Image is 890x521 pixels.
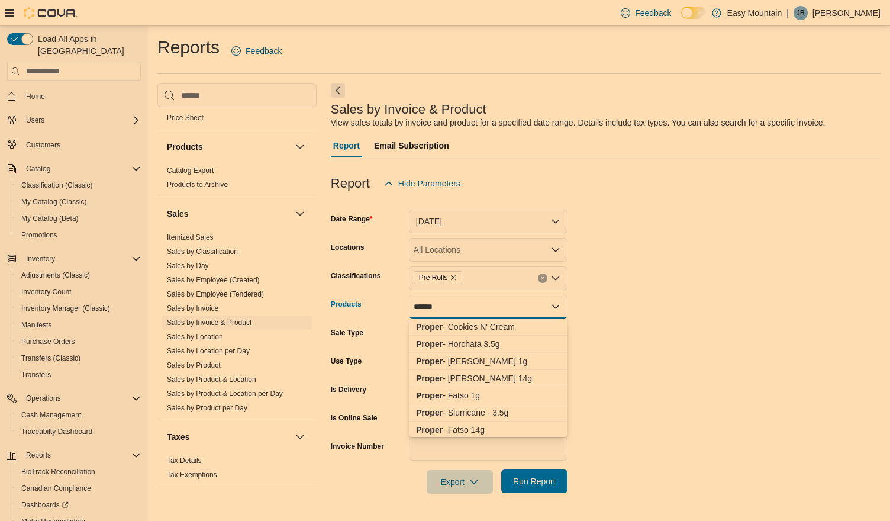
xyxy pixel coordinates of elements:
a: Inventory Count [17,285,76,299]
div: - [PERSON_NAME] 1g [416,355,560,367]
a: Sales by Invoice [167,304,218,313]
button: Remove Pre Rolls from selection in this group [450,274,457,281]
span: Purchase Orders [17,335,141,349]
a: Sales by Employee (Created) [167,276,260,284]
div: Pricing [157,111,317,130]
span: Inventory Count [21,287,72,297]
span: Dashboards [17,498,141,512]
span: My Catalog (Classic) [17,195,141,209]
a: Sales by Classification [167,247,238,256]
button: Users [2,112,146,128]
span: JB [797,6,805,20]
span: Email Subscription [374,134,449,157]
p: Easy Mountain [727,6,782,20]
span: Dark Mode [681,19,682,20]
span: Catalog [21,162,141,176]
span: Operations [26,394,61,403]
div: - Fatso 14g [416,424,560,436]
a: Sales by Employee (Tendered) [167,290,264,298]
h3: Sales by Invoice & Product [331,102,486,117]
a: Dashboards [12,497,146,513]
span: Adjustments (Classic) [21,271,90,280]
span: Purchase Orders [21,337,75,346]
span: Promotions [21,230,57,240]
div: - Slurricane - 3.5g [416,407,560,419]
span: Cash Management [17,408,141,422]
div: - Cookies N' Cream [416,321,560,333]
p: | [786,6,789,20]
button: Traceabilty Dashboard [12,423,146,440]
span: Report [333,134,360,157]
button: Purchase Orders [12,333,146,350]
span: Catalog [26,164,50,173]
a: Sales by Product & Location [167,375,256,384]
button: Proper - Runtz 14g [409,370,567,387]
button: My Catalog (Beta) [12,210,146,227]
a: BioTrack Reconciliation [17,465,100,479]
span: Sales by Day [167,261,209,271]
span: Sales by Product & Location per Day [167,389,283,398]
span: Run Report [513,475,556,487]
span: Users [21,113,141,127]
span: Adjustments (Classic) [17,268,141,282]
a: Promotions [17,228,62,242]
button: BioTrack Reconciliation [12,464,146,480]
span: My Catalog (Classic) [21,197,87,207]
img: Cova [24,7,77,19]
button: Run Report [501,469,567,493]
label: Is Delivery [331,385,366,394]
span: Tax Details [167,456,202,465]
span: Feedback [246,45,282,57]
button: Proper - Fatso 14g [409,422,567,439]
span: Pre Rolls [414,271,463,284]
span: Products to Archive [167,180,228,189]
a: Canadian Compliance [17,481,96,496]
span: Classification (Classic) [17,178,141,192]
button: [DATE] [409,210,567,233]
div: - Fatso 1g [416,390,560,401]
span: Manifests [21,320,51,330]
h3: Report [331,176,370,191]
button: Customers [2,136,146,153]
span: Hide Parameters [398,178,460,189]
span: Inventory Manager (Classic) [17,301,141,316]
a: Purchase Orders [17,335,80,349]
strong: Proper [416,374,443,383]
span: Canadian Compliance [17,481,141,496]
a: Price Sheet [167,114,204,122]
strong: Proper [416,425,443,435]
span: Sales by Location per Day [167,346,250,356]
span: Sales by Product per Day [167,403,247,413]
span: Traceabilty Dashboard [21,427,92,436]
span: Customers [26,140,60,150]
label: Invoice Number [331,442,384,451]
button: Promotions [12,227,146,243]
label: Is Online Sale [331,413,378,423]
span: Sales by Employee (Created) [167,275,260,285]
div: Taxes [157,454,317,487]
a: Products to Archive [167,181,228,189]
span: Inventory [26,254,55,263]
span: Transfers (Classic) [17,351,141,365]
button: Operations [21,391,66,406]
button: Proper - LeeRoy 1g [409,353,567,370]
span: BioTrack Reconciliation [21,467,95,477]
span: Traceabilty Dashboard [17,424,141,439]
a: Sales by Location per Day [167,347,250,355]
button: Close list of options [551,302,560,311]
label: Use Type [331,356,362,366]
button: Inventory [21,252,60,266]
strong: Proper [416,408,443,417]
span: Classification (Classic) [21,181,93,190]
button: Proper - Horchata 3.5g [409,336,567,353]
a: Adjustments (Classic) [17,268,95,282]
button: Manifests [12,317,146,333]
button: Clear input [538,274,547,283]
span: My Catalog (Beta) [17,211,141,226]
a: Sales by Location [167,333,223,341]
div: Sales [157,230,317,420]
span: Reports [26,451,51,460]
